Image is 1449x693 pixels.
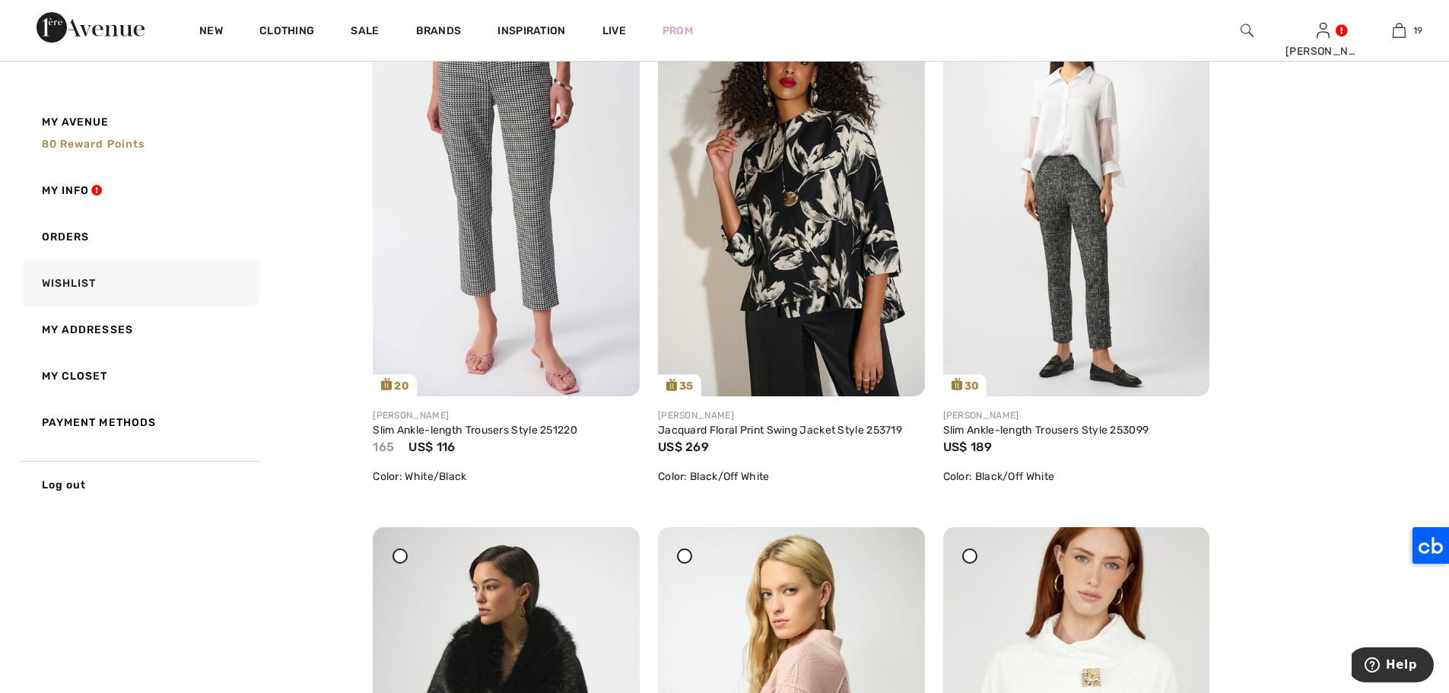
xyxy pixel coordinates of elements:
a: My Info [20,167,259,214]
div: [PERSON_NAME] [943,408,1210,422]
a: Sign In [1317,23,1330,37]
a: My Closet [20,353,259,399]
span: 165 [373,440,394,454]
span: Inspiration [497,24,565,40]
a: Prom [663,23,693,39]
span: 19 [1413,24,1423,37]
a: Live [602,23,626,39]
img: My Bag [1393,21,1406,40]
div: [PERSON_NAME] [1285,43,1360,59]
div: Color: White/Black [373,469,640,485]
span: My Avenue [42,114,110,130]
div: Color: Black/Off White [943,469,1210,485]
a: Payment Methods [20,399,259,446]
a: New [199,24,223,40]
a: Wishlist [20,260,259,307]
img: 1ère Avenue [37,12,145,43]
img: search the website [1241,21,1254,40]
a: Slim Ankle-length Trousers Style 251220 [373,424,577,437]
a: Brands [416,24,462,40]
div: [PERSON_NAME] [373,408,640,422]
img: My Info [1317,21,1330,40]
span: US$ 189 [943,440,993,454]
a: Jacquard Floral Print Swing Jacket Style 253719 [658,424,902,437]
a: Clothing [259,24,314,40]
a: Log out [20,461,259,508]
div: Color: Black/Off White [658,469,925,485]
a: Sale [351,24,379,40]
iframe: Opens a widget where you can find more information [1352,647,1434,685]
span: US$ 269 [658,440,709,454]
span: US$ 116 [408,440,455,454]
a: 19 [1362,21,1436,40]
a: My Addresses [20,307,259,353]
a: Slim Ankle-length Trousers Style 253099 [943,424,1149,437]
a: Orders [20,214,259,260]
div: [PERSON_NAME] [658,408,925,422]
span: 80 Reward points [42,138,145,151]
